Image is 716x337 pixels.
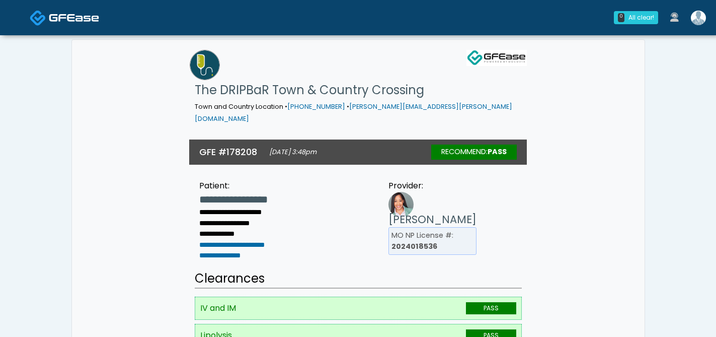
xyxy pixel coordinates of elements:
div: All clear! [628,13,654,22]
span: PASS [466,302,516,314]
div: RECOMMEND: [431,145,517,160]
a: Docovia [30,1,99,34]
h1: The DRIPBaR Town & Country Crossing [195,80,527,100]
small: [DATE] 3:48pm [269,148,316,156]
a: [PERSON_NAME][EMAIL_ADDRESS][PERSON_NAME][DOMAIN_NAME] [195,102,512,123]
h2: Clearances [195,269,522,289]
strong: Pass [488,147,507,157]
span: • [347,102,349,111]
h3: GFE #178208 [199,146,257,158]
a: [PHONE_NUMBER] [287,102,345,111]
span: • [285,102,287,111]
img: Front Desk [691,11,706,25]
h3: [PERSON_NAME] [388,212,476,227]
img: Provider image [388,192,414,217]
div: Patient: [199,180,268,192]
img: Docovia [30,10,46,26]
li: IV and IM [195,297,522,320]
img: The DRIPBaR Town & Country Crossing [190,50,220,80]
img: GFEase Logo [466,50,527,66]
a: 0 All clear! [608,7,664,28]
div: 0 [618,13,624,22]
small: Town and Country Location [195,102,512,123]
b: 2024018536 [391,241,437,251]
img: Docovia [49,13,99,23]
li: MO NP License #: [388,227,476,255]
div: Provider: [388,180,476,192]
